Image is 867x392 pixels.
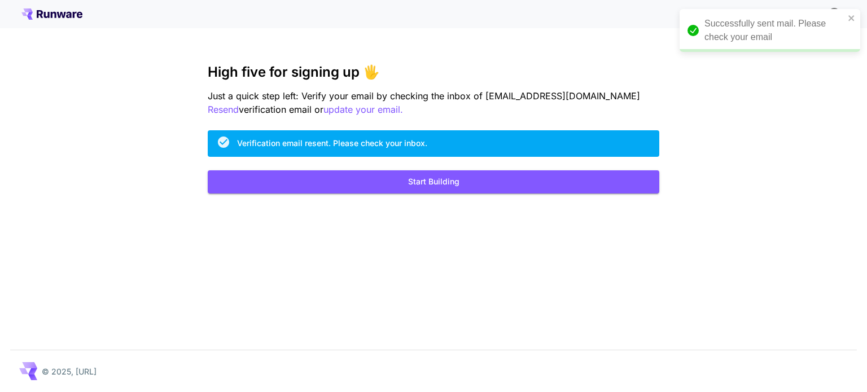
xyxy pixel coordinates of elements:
button: update your email. [323,103,403,117]
button: close [848,14,856,23]
div: Verification email resent. Please check your inbox. [237,137,427,149]
span: Just a quick step left: Verify your email by checking the inbox of [EMAIL_ADDRESS][DOMAIN_NAME] [208,90,640,102]
button: Start Building [208,170,659,193]
div: Successfully sent mail. Please check your email [704,17,844,44]
span: verification email or [239,104,323,115]
p: © 2025, [URL] [42,365,97,377]
h3: High five for signing up 🖐️ [208,64,659,80]
button: Resend [208,103,239,117]
button: In order to qualify for free credit, you need to sign up with a business email address and click ... [823,2,846,25]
